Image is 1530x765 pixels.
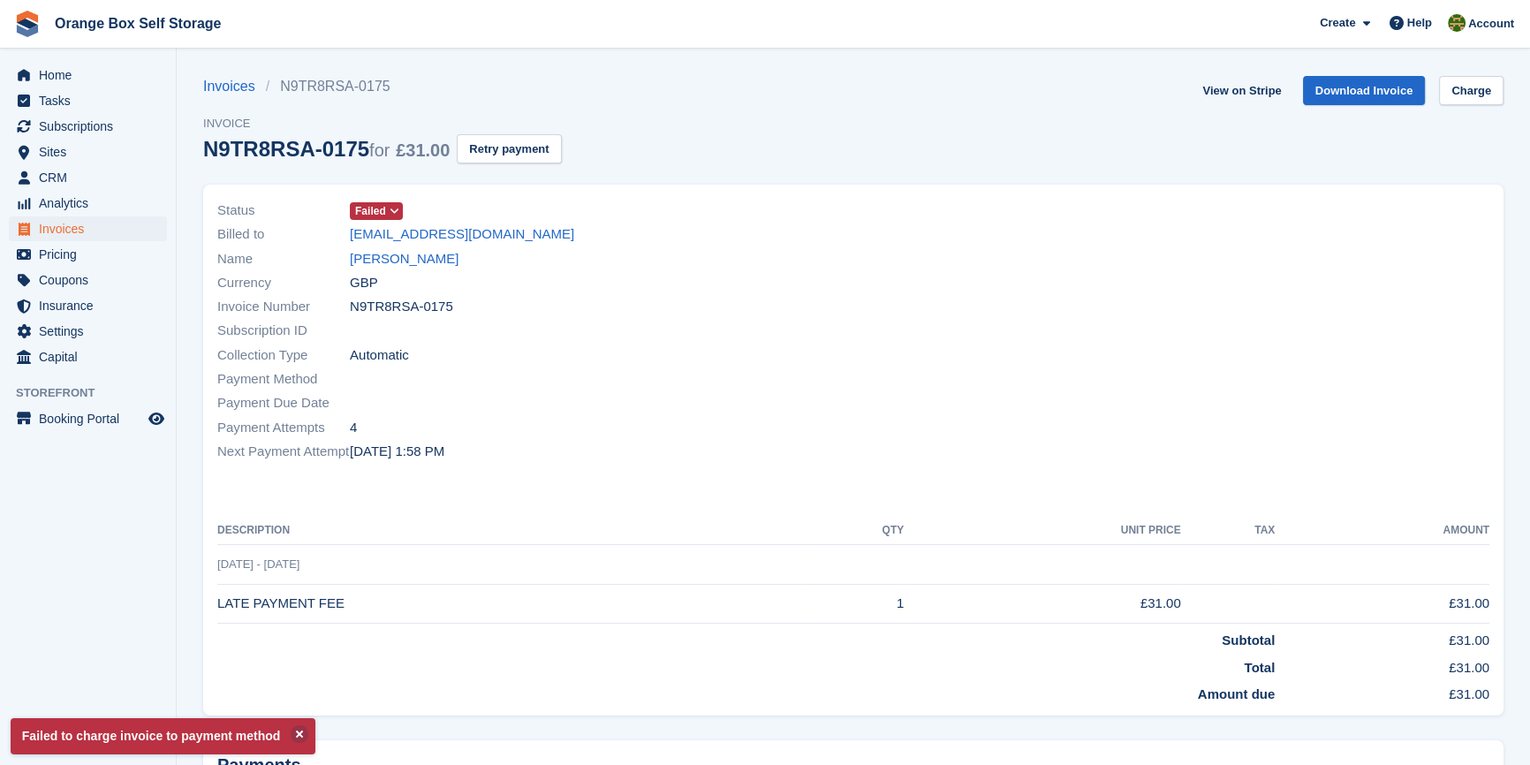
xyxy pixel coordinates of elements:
span: Home [39,63,145,87]
td: 1 [803,584,904,624]
td: £31.00 [1275,584,1489,624]
th: Unit Price [904,517,1181,545]
span: Sites [39,140,145,164]
span: Failed [355,203,386,219]
a: [PERSON_NAME] [350,249,458,269]
span: £31.00 [396,140,450,160]
span: Coupons [39,268,145,292]
span: Help [1407,14,1432,32]
span: Next Payment Attempt [217,442,350,462]
a: menu [9,345,167,369]
nav: breadcrumbs [203,76,562,97]
img: SARAH T [1448,14,1466,32]
strong: Total [1244,660,1275,675]
span: Subscription ID [217,321,350,341]
span: Booking Portal [39,406,145,431]
span: Pricing [39,242,145,267]
a: menu [9,319,167,344]
span: for [369,140,390,160]
td: £31.00 [1275,651,1489,678]
strong: Subtotal [1222,632,1275,648]
span: Payment Attempts [217,418,350,438]
a: menu [9,114,167,139]
div: N9TR8RSA-0175 [203,137,450,161]
th: QTY [803,517,904,545]
span: Capital [39,345,145,369]
td: £31.00 [904,584,1181,624]
a: Failed [350,201,403,221]
a: Download Invoice [1303,76,1426,105]
time: 2025-08-26 12:58:19 UTC [350,442,444,462]
span: Name [217,249,350,269]
span: Account [1468,15,1514,33]
span: Insurance [39,293,145,318]
a: menu [9,216,167,241]
a: menu [9,293,167,318]
span: N9TR8RSA-0175 [350,297,453,317]
p: Failed to charge invoice to payment method [11,718,315,754]
span: Invoices [39,216,145,241]
span: GBP [350,273,378,293]
span: Analytics [39,191,145,216]
span: Automatic [350,345,409,366]
span: Payment Method [217,369,350,390]
button: Retry payment [457,134,561,163]
span: CRM [39,165,145,190]
a: Invoices [203,76,266,97]
span: Subscriptions [39,114,145,139]
a: menu [9,406,167,431]
a: Orange Box Self Storage [48,9,229,38]
span: Collection Type [217,345,350,366]
th: Amount [1275,517,1489,545]
span: Settings [39,319,145,344]
span: Payment Due Date [217,393,350,413]
a: Charge [1439,76,1503,105]
span: Invoice Number [217,297,350,317]
a: [EMAIL_ADDRESS][DOMAIN_NAME] [350,224,574,245]
span: Create [1320,14,1355,32]
th: Description [217,517,803,545]
span: [DATE] - [DATE] [217,557,299,571]
a: menu [9,63,167,87]
span: Invoice [203,115,562,133]
td: LATE PAYMENT FEE [217,584,803,624]
a: menu [9,191,167,216]
th: Tax [1181,517,1276,545]
span: Status [217,201,350,221]
span: Storefront [16,384,176,402]
span: Tasks [39,88,145,113]
img: stora-icon-8386f47178a22dfd0bd8f6a31ec36ba5ce8667c1dd55bd0f319d3a0aa187defe.svg [14,11,41,37]
a: Preview store [146,408,167,429]
a: menu [9,268,167,292]
span: Billed to [217,224,350,245]
a: menu [9,242,167,267]
a: View on Stripe [1195,76,1288,105]
span: 4 [350,418,357,438]
td: £31.00 [1275,624,1489,651]
span: Currency [217,273,350,293]
td: £31.00 [1275,678,1489,705]
a: menu [9,165,167,190]
a: menu [9,140,167,164]
a: menu [9,88,167,113]
strong: Amount due [1198,686,1276,701]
